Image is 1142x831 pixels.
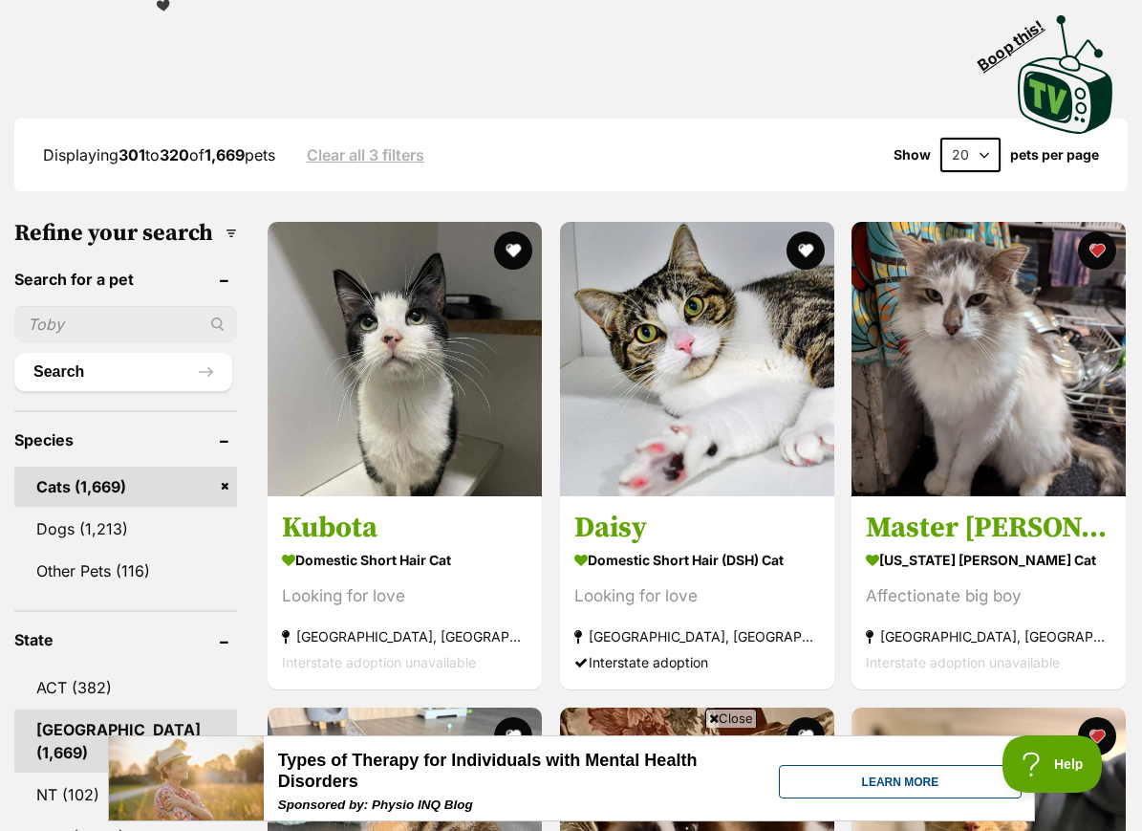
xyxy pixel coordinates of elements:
span: Interstate adoption unavailable [282,654,476,670]
button: favourite [786,231,824,270]
a: NT (102) [14,775,237,815]
span: Interstate adoption unavailable [866,654,1060,670]
button: favourite [494,717,532,755]
a: Clear all 3 filters [307,146,424,164]
span: Displaying to of pets [43,145,275,164]
button: favourite [1078,231,1116,270]
a: Daisy Domestic Short Hair (DSH) Cat Looking for love [GEOGRAPHIC_DATA], [GEOGRAPHIC_DATA] Interst... [560,495,834,689]
strong: [GEOGRAPHIC_DATA], [GEOGRAPHIC_DATA] [866,623,1111,649]
div: Affectionate big boy [866,583,1111,609]
img: PetRescue TV logo [1018,15,1113,134]
iframe: Help Scout Beacon - Open [1002,735,1104,793]
a: [GEOGRAPHIC_DATA] (1,669) [14,710,237,773]
a: Master [PERSON_NAME] [US_STATE] [PERSON_NAME] Cat Affectionate big boy [GEOGRAPHIC_DATA], [GEOGRA... [851,495,1126,689]
button: favourite [786,717,824,755]
span: Boop this! [975,5,1063,74]
header: Search for a pet [14,271,237,288]
h3: Master [PERSON_NAME] [866,510,1111,546]
a: ACT (382) [14,667,237,708]
img: Daisy - Domestic Short Hair (DSH) Cat [560,222,834,496]
span: Show [894,147,931,163]
strong: [GEOGRAPHIC_DATA], [GEOGRAPHIC_DATA] [282,623,528,649]
div: Interstate adoption [574,649,820,675]
a: Kubota Domestic Short Hair Cat Looking for love [GEOGRAPHIC_DATA], [GEOGRAPHIC_DATA] Interstate a... [268,495,542,689]
a: Cats (1,669) [14,467,237,507]
strong: 301 [119,145,145,164]
label: pets per page [1010,147,1099,163]
strong: Domestic Short Hair Cat [282,546,528,574]
h3: Kubota [282,510,528,546]
button: Search [14,353,232,391]
div: Looking for love [282,583,528,609]
button: favourite [1078,717,1116,755]
span: Close [705,709,757,728]
a: Dogs (1,213) [14,509,237,549]
input: Toby [14,306,237,342]
header: Species [14,431,237,448]
header: State [14,631,237,648]
button: favourite [494,231,532,270]
h3: Refine your search [14,220,237,247]
strong: 1,669 [205,145,245,164]
img: Kubota - Domestic Short Hair Cat [268,222,542,496]
a: Other Pets (116) [14,551,237,591]
div: Looking for love [574,583,820,609]
strong: Domestic Short Hair (DSH) Cat [574,546,820,574]
iframe: Advertisement [108,735,1035,821]
strong: [GEOGRAPHIC_DATA], [GEOGRAPHIC_DATA] [574,623,820,649]
h3: Daisy [574,510,820,546]
strong: [US_STATE] [PERSON_NAME] Cat [866,546,1111,574]
img: Master Leo - Maine Coon Cat [851,222,1126,496]
strong: 320 [160,145,189,164]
